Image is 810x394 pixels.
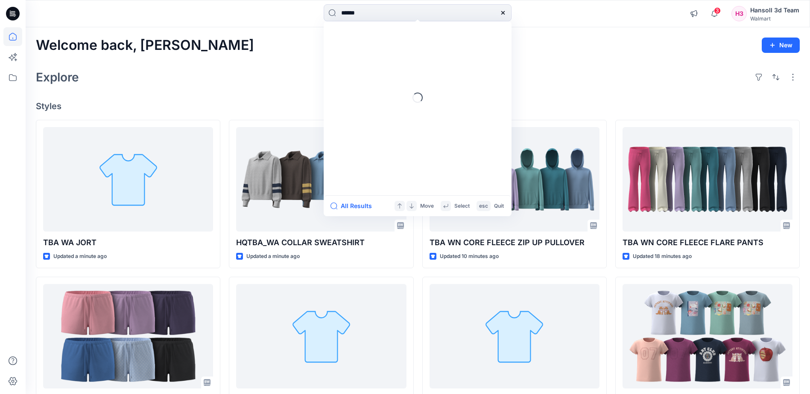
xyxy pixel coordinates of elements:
[479,202,488,211] p: esc
[714,7,721,14] span: 3
[236,237,406,249] p: HQTBA_WA COLLAR SWEATSHIRT
[43,127,213,232] a: TBA WA JORT
[623,284,792,388] a: TBA WN SS EMB TEE
[36,101,800,111] h4: Styles
[454,202,470,211] p: Select
[430,284,599,388] a: WN FLEECE QUARTERZIP
[36,38,254,53] h2: Welcome back, [PERSON_NAME]
[494,202,504,211] p: Quit
[43,237,213,249] p: TBA WA JORT
[420,202,434,211] p: Move
[430,127,599,232] a: TBA WN CORE FLEECE ZIP UP PULLOVER
[731,6,747,21] div: H3
[236,127,406,232] a: HQTBA_WA COLLAR SWEATSHIRT
[246,252,300,261] p: Updated a minute ago
[750,5,799,15] div: Hansoll 3d Team
[36,70,79,84] h2: Explore
[236,284,406,388] a: WN FLEECE QUARTERZIP HOODIE
[43,284,213,388] a: DK006_NB SKINNY SHORT
[53,252,107,261] p: Updated a minute ago
[430,237,599,249] p: TBA WN CORE FLEECE ZIP UP PULLOVER
[633,252,692,261] p: Updated 18 minutes ago
[762,38,800,53] button: New
[440,252,499,261] p: Updated 10 minutes ago
[330,201,377,211] button: All Results
[623,127,792,232] a: TBA WN CORE FLEECE FLARE PANTS
[623,237,792,249] p: TBA WN CORE FLEECE FLARE PANTS
[750,15,799,22] div: Walmart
